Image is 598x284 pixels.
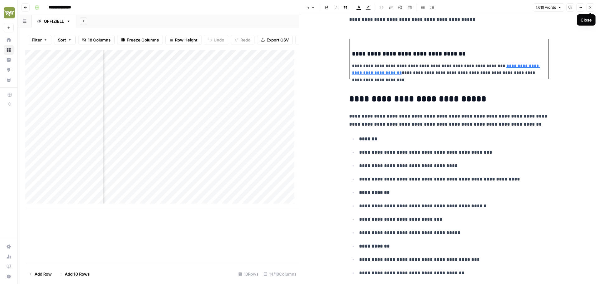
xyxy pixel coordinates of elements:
[32,15,76,27] a: OFFIZIELL
[261,269,299,279] div: 14/18 Columns
[581,17,592,23] div: Close
[127,37,159,43] span: Freeze Columns
[58,37,66,43] span: Sort
[88,37,111,43] span: 18 Columns
[236,269,261,279] div: 13 Rows
[4,7,15,18] img: Evergreen Media Logo
[4,55,14,65] a: Insights
[536,5,556,10] span: 1.619 words
[25,269,55,279] button: Add Row
[28,35,51,45] button: Filter
[78,35,115,45] button: 18 Columns
[533,3,564,12] button: 1.619 words
[4,242,14,252] a: Settings
[4,45,14,55] a: Browse
[165,35,202,45] button: Row Height
[204,35,228,45] button: Undo
[257,35,293,45] button: Export CSV
[214,37,224,43] span: Undo
[240,37,250,43] span: Redo
[4,5,14,21] button: Workspace: Evergreen Media
[65,271,90,277] span: Add 10 Rows
[267,37,289,43] span: Export CSV
[4,272,14,282] button: Help + Support
[44,18,64,24] div: OFFIZIELL
[4,75,14,85] a: Your Data
[4,65,14,75] a: Opportunities
[35,271,52,277] span: Add Row
[55,269,93,279] button: Add 10 Rows
[54,35,76,45] button: Sort
[117,35,163,45] button: Freeze Columns
[4,252,14,262] a: Usage
[32,37,42,43] span: Filter
[4,262,14,272] a: Learning Hub
[4,35,14,45] a: Home
[231,35,254,45] button: Redo
[175,37,197,43] span: Row Height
